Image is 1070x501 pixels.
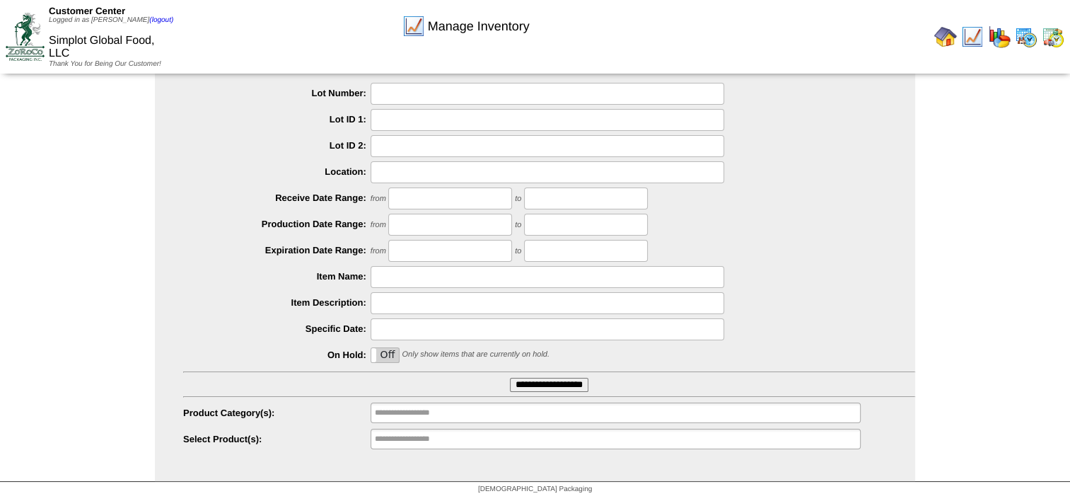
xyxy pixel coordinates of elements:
[183,271,371,282] label: Item Name:
[149,16,173,24] a: (logout)
[515,195,521,203] span: to
[6,13,45,60] img: ZoRoCo_Logo(Green%26Foil)%20jpg.webp
[1042,25,1064,48] img: calendarinout.gif
[515,247,521,255] span: to
[49,35,154,59] span: Simplot Global Food, LLC
[49,16,173,24] span: Logged in as [PERSON_NAME]
[183,219,371,229] label: Production Date Range:
[402,15,425,38] img: line_graph.gif
[428,19,530,34] span: Manage Inventory
[961,25,984,48] img: line_graph.gif
[934,25,957,48] img: home.gif
[371,348,399,362] label: Off
[988,25,1011,48] img: graph.gif
[183,297,371,308] label: Item Description:
[183,166,371,177] label: Location:
[49,6,125,16] span: Customer Center
[183,140,371,151] label: Lot ID 2:
[371,247,386,255] span: from
[1015,25,1037,48] img: calendarprod.gif
[183,114,371,125] label: Lot ID 1:
[183,88,371,98] label: Lot Number:
[183,408,371,418] label: Product Category(s):
[371,221,386,229] span: from
[183,434,371,444] label: Select Product(s):
[183,245,371,255] label: Expiration Date Range:
[371,347,400,363] div: OnOff
[183,323,371,334] label: Specific Date:
[402,350,549,359] span: Only show items that are currently on hold.
[478,485,592,493] span: [DEMOGRAPHIC_DATA] Packaging
[371,195,386,203] span: from
[515,221,521,229] span: to
[183,350,371,360] label: On Hold:
[183,192,371,203] label: Receive Date Range:
[49,60,161,68] span: Thank You for Being Our Customer!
